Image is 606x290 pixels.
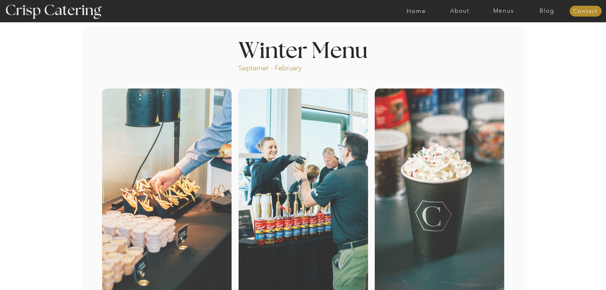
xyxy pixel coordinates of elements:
[525,8,569,14] a: Blog
[215,40,392,59] h1: Winter Menu
[394,8,438,14] a: Home
[438,8,482,14] a: About
[482,8,525,14] a: Menus
[569,8,602,15] a: Contact
[239,63,326,71] p: Septemer - February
